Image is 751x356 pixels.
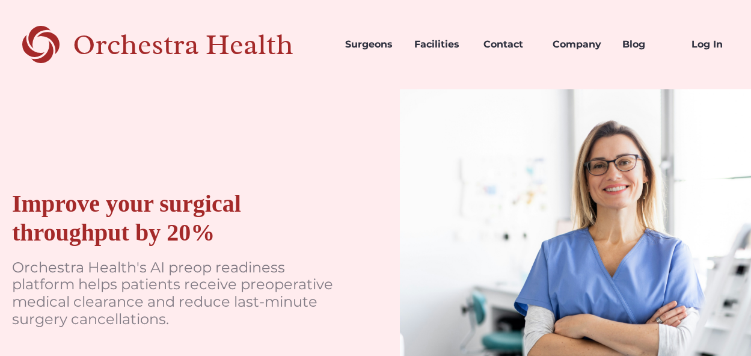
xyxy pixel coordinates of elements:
[12,259,340,328] p: Orchestra Health's AI preop readiness platform helps patients receive preoperative medical cleara...
[405,24,474,65] a: Facilities
[682,24,751,65] a: Log In
[543,24,612,65] a: Company
[613,24,682,65] a: Blog
[12,189,340,247] div: Improve your surgical throughput by 20%
[474,24,543,65] a: Contact
[73,32,336,57] div: Orchestra Health
[336,24,405,65] a: Surgeons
